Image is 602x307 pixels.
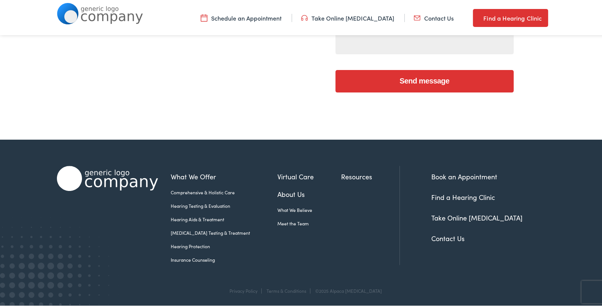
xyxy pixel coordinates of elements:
[229,286,258,292] a: Privacy Policy
[301,12,308,21] img: utility icon
[431,191,495,200] a: Find a Hearing Clinic
[201,12,207,21] img: utility icon
[277,170,341,180] a: Virtual Care
[431,170,497,180] a: Book an Appointment
[171,255,277,262] a: Insurance Counseling
[277,205,341,212] a: What We Believe
[171,241,277,248] a: Hearing Protection
[473,7,548,25] a: Find a Hearing Clinic
[431,212,523,221] a: Take Online [MEDICAL_DATA]
[277,188,341,198] a: About Us
[171,170,277,180] a: What We Offer
[171,201,277,208] a: Hearing Testing & Evaluation
[57,164,158,189] img: Alpaca Audiology
[341,170,399,180] a: Resources
[311,287,382,292] div: ©2025 Alpaca [MEDICAL_DATA]
[414,12,420,21] img: utility icon
[201,12,282,21] a: Schedule an Appointment
[335,69,514,91] input: Send message
[431,232,465,241] a: Contact Us
[473,12,480,21] img: utility icon
[277,219,341,225] a: Meet the Team
[301,12,394,21] a: Take Online [MEDICAL_DATA]
[414,12,454,21] a: Contact Us
[171,188,277,194] a: Comprehensive & Holistic Care
[267,286,306,292] a: Terms & Conditions
[171,215,277,221] a: Hearing Aids & Treatment
[171,228,277,235] a: [MEDICAL_DATA] Testing & Treatment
